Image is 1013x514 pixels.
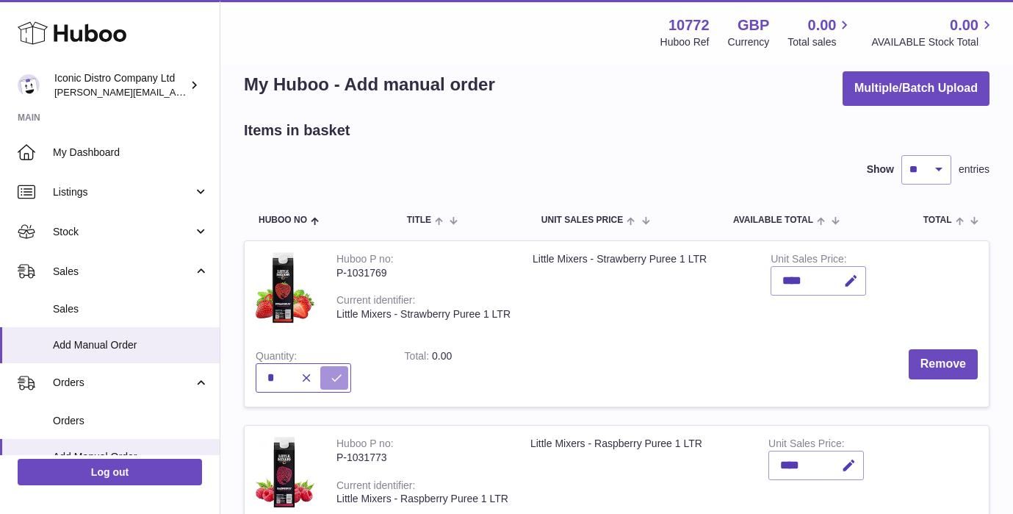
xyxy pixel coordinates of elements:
div: Iconic Distro Company Ltd [54,71,187,99]
label: Unit Sales Price [771,253,846,268]
button: Multiple/Batch Upload [843,71,989,106]
span: Stock [53,225,193,239]
h1: My Huboo - Add manual order [244,73,495,96]
span: Title [407,215,431,225]
span: Unit Sales Price [541,215,623,225]
span: 0.00 [808,15,837,35]
label: Show [867,163,894,176]
img: Little Mixers - Raspberry Puree 1 LTR [256,437,314,508]
span: Orders [53,414,209,428]
span: AVAILABLE Stock Total [871,35,995,49]
span: 0.00 [432,350,452,362]
div: Huboo Ref [660,35,710,49]
td: Little Mixers - Strawberry Puree 1 LTR [522,241,760,338]
span: Listings [53,185,193,199]
span: entries [959,163,989,176]
img: Little Mixers - Strawberry Puree 1 LTR [256,252,314,324]
span: Add Manual Order [53,338,209,352]
div: P-1031773 [336,451,508,465]
div: P-1031769 [336,266,511,280]
span: AVAILABLE Total [733,215,813,225]
div: Little Mixers - Raspberry Puree 1 LTR [336,492,508,506]
span: 0.00 [950,15,978,35]
span: Huboo no [259,215,307,225]
a: Log out [18,459,202,485]
span: Total sales [787,35,853,49]
label: Unit Sales Price [768,438,844,453]
strong: 10772 [668,15,710,35]
span: Add Manual Order [53,450,209,464]
h2: Items in basket [244,121,350,140]
div: Current identifier [336,294,415,310]
span: Sales [53,302,209,316]
strong: GBP [738,15,769,35]
button: Remove [909,349,978,379]
label: Total [405,350,432,365]
div: Huboo P no [336,438,394,453]
span: Sales [53,265,193,279]
div: Currency [728,35,770,49]
span: Total [923,215,952,225]
div: Current identifier [336,479,415,495]
a: 0.00 Total sales [787,15,853,49]
span: Orders [53,376,193,390]
div: Little Mixers - Strawberry Puree 1 LTR [336,307,511,321]
span: My Dashboard [53,146,209,160]
div: Huboo P no [336,253,394,268]
img: paul@iconicdistro.com [18,74,40,96]
label: Quantity [256,350,297,365]
span: [PERSON_NAME][EMAIL_ADDRESS][DOMAIN_NAME] [54,86,295,98]
a: 0.00 AVAILABLE Stock Total [871,15,995,49]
